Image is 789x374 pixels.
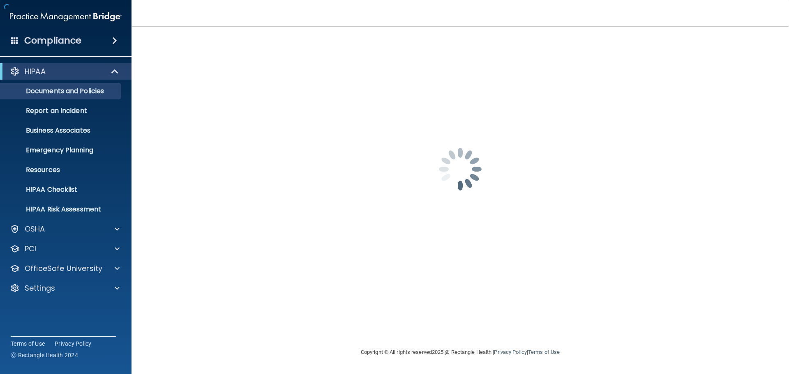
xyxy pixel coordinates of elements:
[494,349,526,355] a: Privacy Policy
[25,67,46,76] p: HIPAA
[5,146,118,154] p: Emergency Planning
[528,349,560,355] a: Terms of Use
[55,340,92,348] a: Privacy Policy
[419,128,501,210] img: spinner.e123f6fc.gif
[5,87,118,95] p: Documents and Policies
[10,244,120,254] a: PCI
[5,205,118,213] p: HIPAA Risk Assessment
[310,339,610,365] div: Copyright © All rights reserved 2025 @ Rectangle Health | |
[11,340,45,348] a: Terms of Use
[5,166,118,174] p: Resources
[25,264,102,273] p: OfficeSafe University
[25,244,36,254] p: PCI
[11,351,78,359] span: Ⓒ Rectangle Health 2024
[10,264,120,273] a: OfficeSafe University
[24,35,81,46] h4: Compliance
[10,67,119,76] a: HIPAA
[25,283,55,293] p: Settings
[5,186,118,194] p: HIPAA Checklist
[10,9,122,25] img: PMB logo
[25,224,45,234] p: OSHA
[10,224,120,234] a: OSHA
[5,107,118,115] p: Report an Incident
[5,126,118,135] p: Business Associates
[10,283,120,293] a: Settings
